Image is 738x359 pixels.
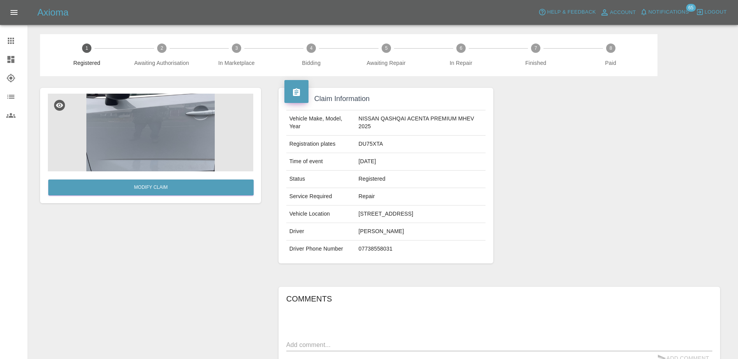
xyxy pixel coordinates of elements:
td: Status [286,171,356,188]
button: Open drawer [5,3,23,22]
td: [STREET_ADDRESS] [356,206,486,223]
td: Time of event [286,153,356,171]
span: Finished [501,59,570,67]
td: Driver Phone Number [286,240,356,258]
span: Awaiting Authorisation [127,59,196,67]
td: Registration plates [286,136,356,153]
text: 4 [310,45,313,51]
td: DU75XTA [356,136,486,153]
a: Account [598,6,638,19]
td: Service Required [286,188,356,206]
span: In Marketplace [202,59,271,67]
span: Notifications [649,8,689,17]
span: Registered [53,59,121,67]
td: Registered [356,171,486,188]
span: Paid [576,59,645,67]
text: 7 [535,45,537,51]
text: 6 [460,45,463,51]
text: 3 [235,45,238,51]
td: [PERSON_NAME] [356,223,486,240]
button: Logout [694,6,729,18]
td: NISSAN QASHQAI ACENTA PREMIUM MHEV 2025 [356,110,486,136]
text: 2 [160,45,163,51]
td: Vehicle Location [286,206,356,223]
span: Bidding [277,59,345,67]
span: Help & Feedback [547,8,596,17]
span: In Repair [427,59,495,67]
td: [DATE] [356,153,486,171]
text: 1 [86,45,88,51]
h6: Comments [286,293,712,305]
span: 65 [686,4,696,12]
button: Help & Feedback [536,6,598,18]
text: 5 [385,45,387,51]
td: Driver [286,223,356,240]
span: Logout [705,8,727,17]
td: Repair [356,188,486,206]
td: Vehicle Make, Model, Year [286,110,356,136]
span: Account [610,8,636,17]
h5: Axioma [37,6,68,19]
text: 8 [609,45,612,51]
span: Awaiting Repair [352,59,420,67]
td: 07738558031 [356,240,486,258]
button: Notifications [638,6,691,18]
img: aead020e-f666-4bd6-9e91-13f3658c956c [48,94,253,171]
a: Modify Claim [48,179,254,195]
h4: Claim Information [284,94,488,104]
